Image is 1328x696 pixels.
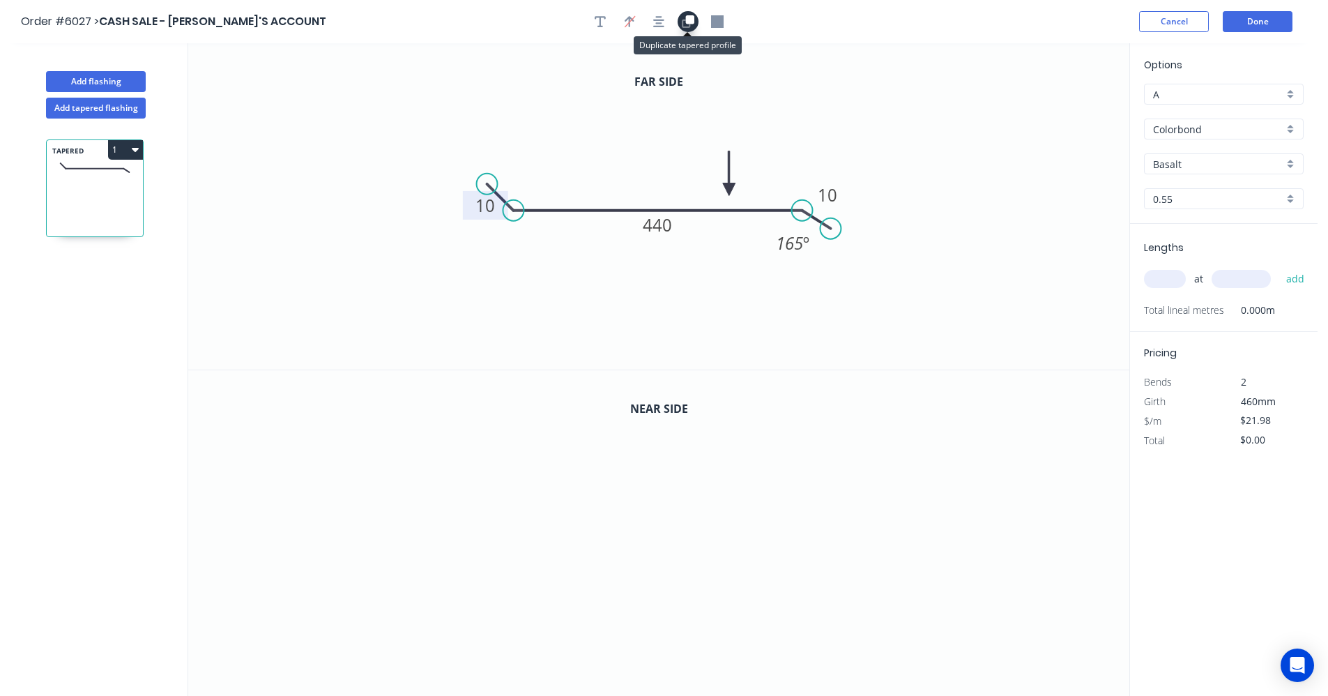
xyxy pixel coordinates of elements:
[776,232,803,255] tspan: 165
[1144,241,1184,255] span: Lengths
[634,36,742,54] div: Duplicate tapered profile
[1153,87,1283,102] input: Price level
[1144,375,1172,388] span: Bends
[1223,11,1292,32] button: Done
[803,232,809,255] tspan: º
[1241,375,1246,388] span: 2
[1153,192,1283,206] input: Thickness
[1279,267,1312,291] button: add
[46,71,146,92] button: Add flashing
[1224,301,1275,320] span: 0.000m
[1194,269,1203,289] span: at
[1153,122,1283,137] input: Material
[1144,58,1182,72] span: Options
[1144,301,1224,320] span: Total lineal metres
[1144,414,1161,428] span: $/m
[46,98,146,119] button: Add tapered flashing
[1144,434,1165,447] span: Total
[21,13,99,29] span: Order #6027 >
[99,13,326,29] span: CASH SALE - [PERSON_NAME]'S ACCOUNT
[1153,157,1283,172] input: Colour
[108,140,143,160] button: 1
[1144,346,1177,360] span: Pricing
[1139,11,1209,32] button: Cancel
[643,213,673,236] tspan: 440
[1144,395,1166,408] span: Girth
[475,194,495,217] tspan: 10
[818,183,837,206] tspan: 10
[1241,395,1276,408] span: 460mm
[1281,649,1314,682] div: Open Intercom Messenger
[188,43,1129,370] svg: 0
